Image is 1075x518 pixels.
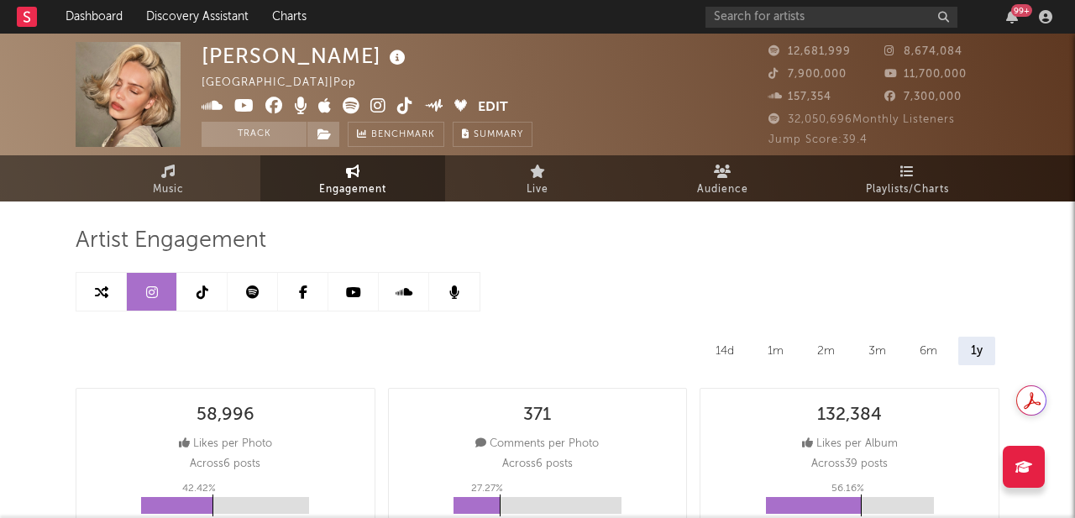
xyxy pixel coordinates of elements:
[958,337,995,365] div: 1y
[884,46,962,57] span: 8,674,084
[1011,4,1032,17] div: 99 +
[831,479,864,499] p: 56.16 %
[907,337,950,365] div: 6m
[502,454,573,474] p: Across 6 posts
[202,42,410,70] div: [PERSON_NAME]
[453,122,532,147] button: Summary
[319,180,386,200] span: Engagement
[76,155,260,201] a: Music
[817,406,882,426] div: 132,384
[202,73,375,93] div: [GEOGRAPHIC_DATA] | Pop
[474,130,523,139] span: Summary
[445,155,630,201] a: Live
[768,134,868,145] span: Jump Score: 39.4
[884,69,967,80] span: 11,700,000
[856,337,899,365] div: 3m
[768,114,955,125] span: 32,050,696 Monthly Listeners
[884,92,962,102] span: 7,300,000
[260,155,445,201] a: Engagement
[348,122,444,147] a: Benchmark
[475,434,599,454] div: Comments per Photo
[630,155,815,201] a: Audience
[703,337,747,365] div: 14d
[371,125,435,145] span: Benchmark
[202,122,307,147] button: Track
[1006,10,1018,24] button: 99+
[471,479,503,499] p: 27.27 %
[805,337,847,365] div: 2m
[197,406,254,426] div: 58,996
[527,180,548,200] span: Live
[697,180,748,200] span: Audience
[815,155,999,201] a: Playlists/Charts
[76,231,266,251] span: Artist Engagement
[768,46,851,57] span: 12,681,999
[182,479,216,499] p: 42.42 %
[755,337,796,365] div: 1m
[768,69,847,80] span: 7,900,000
[802,434,898,454] div: Likes per Album
[705,7,957,28] input: Search for artists
[478,97,508,118] button: Edit
[523,406,551,426] div: 371
[768,92,831,102] span: 157,354
[179,434,272,454] div: Likes per Photo
[811,454,888,474] p: Across 39 posts
[190,454,260,474] p: Across 6 posts
[153,180,184,200] span: Music
[866,180,949,200] span: Playlists/Charts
